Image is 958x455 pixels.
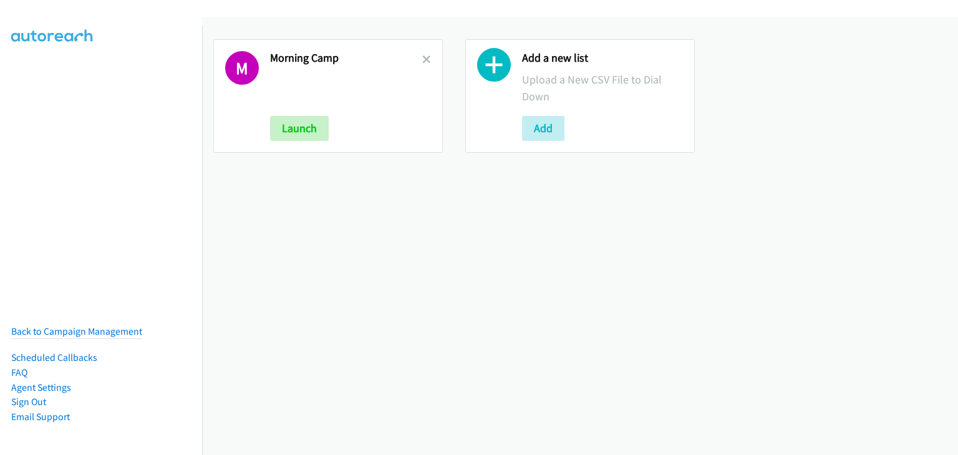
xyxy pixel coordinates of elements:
[225,51,259,85] h1: M
[11,366,27,378] a: FAQ
[522,116,564,141] button: Add
[522,71,683,105] p: Upload a New CSV File to Dial Down
[11,411,70,423] a: Email Support
[11,352,97,363] a: Scheduled Callbacks
[11,325,142,337] a: Back to Campaign Management
[270,116,329,141] button: Launch
[11,396,46,408] a: Sign Out
[270,51,422,65] h2: Morning Camp
[11,381,71,393] a: Agent Settings
[522,51,683,65] h2: Add a new list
